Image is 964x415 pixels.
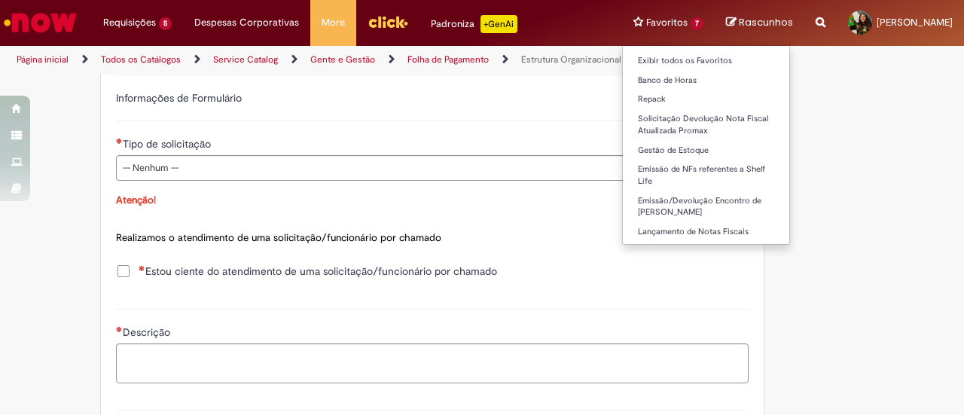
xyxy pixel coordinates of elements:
p: +GenAi [480,15,517,33]
span: Favoritos [646,15,688,30]
span: 7 [691,17,703,30]
span: [PERSON_NAME] [877,16,953,29]
span: 5 [159,17,172,30]
ul: Favoritos [622,45,790,245]
a: Gente e Gestão [310,53,375,66]
span: Necessários [116,138,123,144]
a: Banco de Horas [623,72,789,89]
a: Repack [623,91,789,108]
span: More [322,15,345,30]
textarea: Descrição [116,343,749,383]
span: Descrição [123,325,173,339]
a: Exibir todos os Favoritos [623,53,789,69]
img: ServiceNow [2,8,79,38]
span: Estou ciente do atendimento de uma solicitação/funcionário por chamado [139,264,497,279]
img: click_logo_yellow_360x200.png [368,11,408,33]
span: Tipo de solicitação [123,137,214,151]
div: Padroniza [431,15,517,33]
a: Service Catalog [213,53,278,66]
a: Emissão de NFs referentes a Shelf Life [623,161,789,189]
a: Solicitação Devolução Nota Fiscal Atualizada Promax [623,111,789,139]
a: Rascunhos [726,16,793,30]
a: Página inicial [17,53,69,66]
span: -- Nenhum -- [123,156,718,180]
span: Requisições [103,15,156,30]
a: Estrutura Organizacional [521,53,621,66]
span: Rascunhos [739,15,793,29]
ul: Trilhas de página [11,46,631,74]
label: Informações de Formulário [116,91,242,105]
a: Lançamento de Notas Fiscais [623,224,789,240]
span: Despesas Corporativas [194,15,299,30]
a: Folha de Pagamento [407,53,489,66]
span: Necessários [139,265,145,271]
span: Realizamos o atendimento de uma solicitação/funcionário por chamado [116,231,441,244]
span: Necessários [116,326,123,332]
span: Atenção! [116,194,156,206]
a: Emissão/Devolução Encontro de [PERSON_NAME] [623,193,789,221]
a: Todos os Catálogos [101,53,181,66]
a: Gestão de Estoque [623,142,789,159]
